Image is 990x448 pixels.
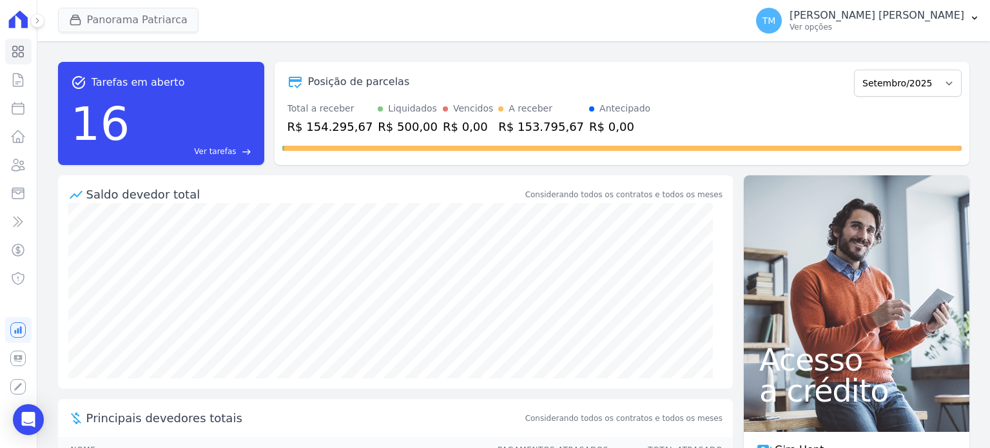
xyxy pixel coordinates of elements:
p: [PERSON_NAME] [PERSON_NAME] [790,9,964,22]
div: R$ 0,00 [589,118,650,135]
span: Tarefas em aberto [92,75,185,90]
span: Principais devedores totais [86,409,523,427]
div: R$ 500,00 [378,118,438,135]
span: a crédito [759,375,954,406]
div: R$ 153.795,67 [498,118,584,135]
div: R$ 154.295,67 [287,118,373,135]
div: Vencidos [453,102,493,115]
div: R$ 0,00 [443,118,493,135]
div: Antecipado [599,102,650,115]
div: Posição de parcelas [308,74,410,90]
button: TM [PERSON_NAME] [PERSON_NAME] Ver opções [746,3,990,39]
div: Considerando todos os contratos e todos os meses [525,189,723,200]
button: Panorama Patriarca [58,8,199,32]
span: TM [762,16,776,25]
span: task_alt [71,75,86,90]
span: Ver tarefas [194,146,236,157]
div: Total a receber [287,102,373,115]
div: 16 [71,90,130,157]
div: Liquidados [388,102,437,115]
span: Acesso [759,344,954,375]
p: Ver opções [790,22,964,32]
a: Ver tarefas east [135,146,251,157]
div: Open Intercom Messenger [13,404,44,435]
div: Saldo devedor total [86,186,523,203]
span: east [242,147,251,157]
span: Considerando todos os contratos e todos os meses [525,413,723,424]
div: A receber [509,102,552,115]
